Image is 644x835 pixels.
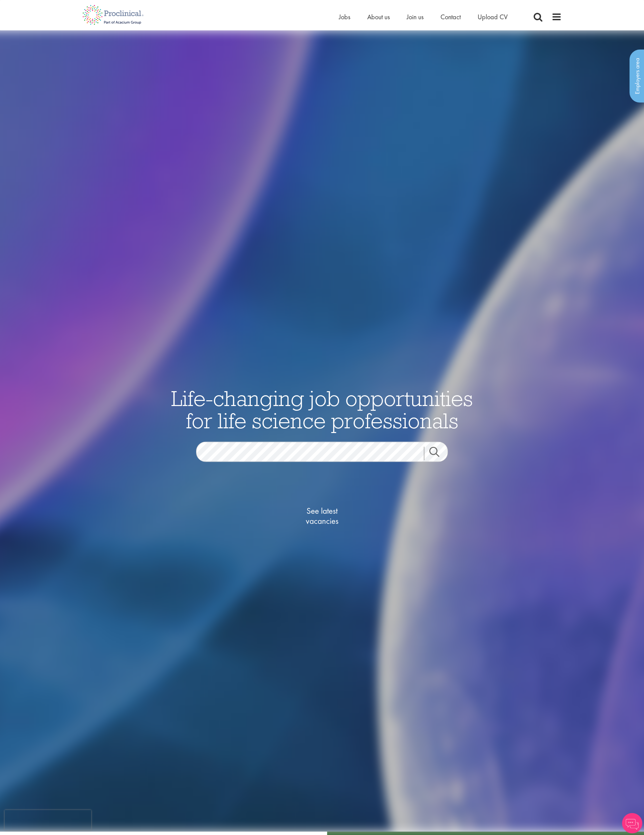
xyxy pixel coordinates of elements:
img: Chatbot [622,813,642,833]
a: Upload CV [478,12,508,21]
a: Join us [407,12,424,21]
span: Life-changing job opportunities for life science professionals [171,384,473,434]
span: See latest vacancies [288,506,356,526]
a: Jobs [339,12,350,21]
a: Job search submit button [424,447,453,460]
a: See latestvacancies [288,479,356,553]
a: Contact [440,12,461,21]
iframe: reCAPTCHA [5,810,91,830]
a: About us [367,12,390,21]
